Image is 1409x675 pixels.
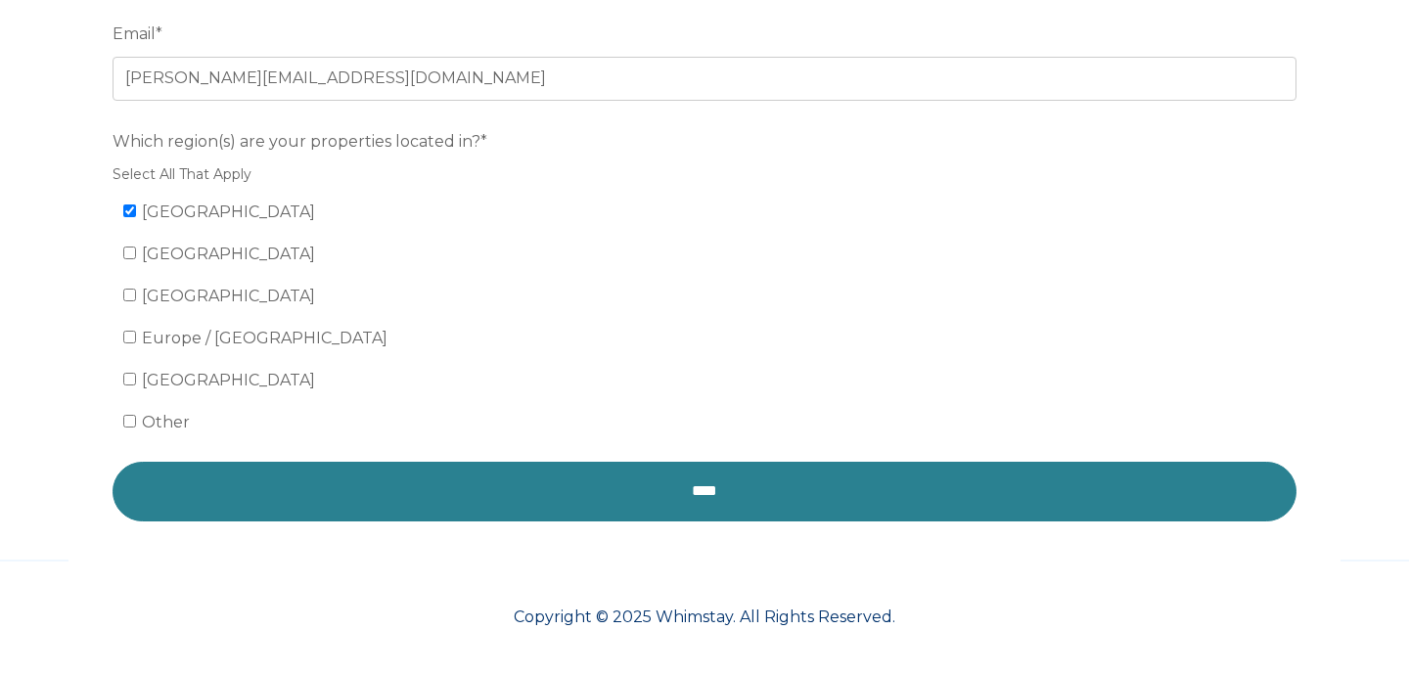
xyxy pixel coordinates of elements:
[68,606,1341,629] p: Copyright © 2025 Whimstay. All Rights Reserved.
[123,204,136,217] input: [GEOGRAPHIC_DATA]
[142,287,315,305] span: [GEOGRAPHIC_DATA]
[142,202,315,221] span: [GEOGRAPHIC_DATA]
[113,19,156,49] span: Email
[123,373,136,385] input: [GEOGRAPHIC_DATA]
[123,331,136,343] input: Europe / [GEOGRAPHIC_DATA]
[123,289,136,301] input: [GEOGRAPHIC_DATA]
[113,164,1296,185] legend: Select All That Apply
[142,371,315,389] span: [GEOGRAPHIC_DATA]
[142,329,387,347] span: Europe / [GEOGRAPHIC_DATA]
[142,245,315,263] span: [GEOGRAPHIC_DATA]
[123,415,136,427] input: Other
[142,413,190,431] span: Other
[123,247,136,259] input: [GEOGRAPHIC_DATA]
[113,126,487,157] span: Which region(s) are your properties located in?*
